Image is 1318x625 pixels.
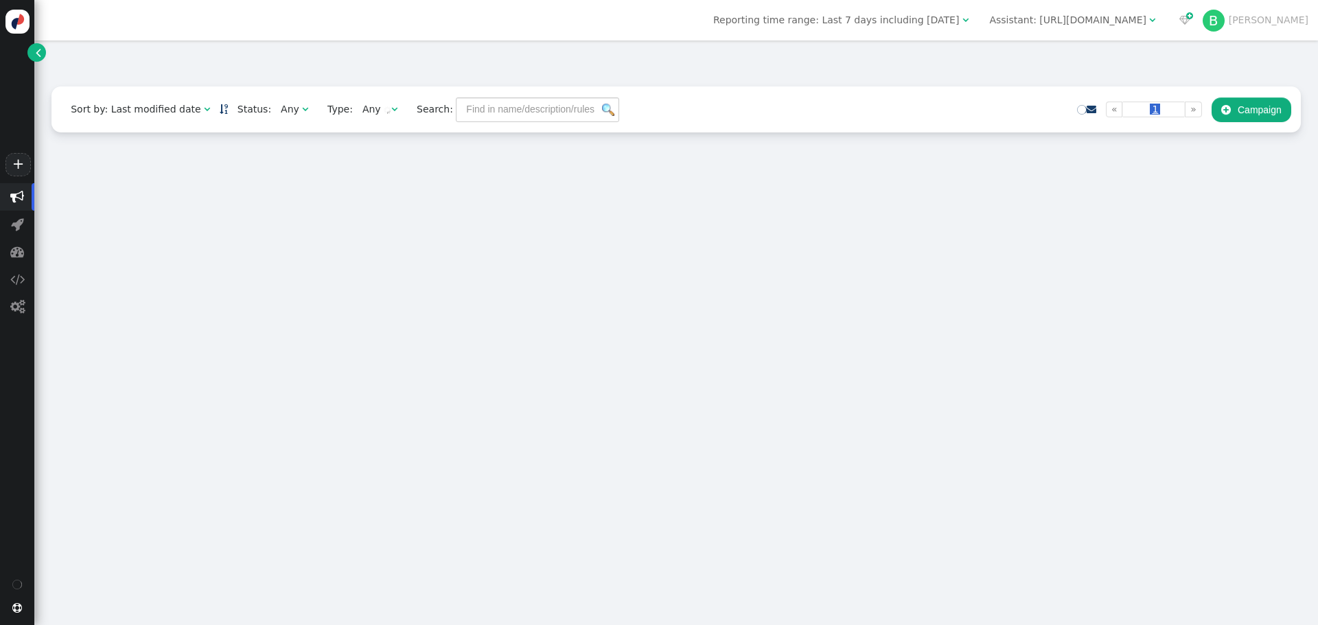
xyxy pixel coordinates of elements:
span:  [1221,104,1231,115]
a:  [1087,104,1096,115]
span:  [10,272,25,286]
button: Campaign [1212,97,1291,122]
span: Search: [407,104,453,115]
span:  [10,245,24,259]
a: B[PERSON_NAME] [1203,14,1308,25]
span:  [36,45,41,60]
a: « [1106,102,1123,117]
span: 1 [1150,104,1160,115]
span:  [962,15,969,25]
div: Any [362,102,381,117]
span: Sorted in descending order [220,104,228,114]
div: Sort by: Last modified date [71,102,200,117]
span:  [391,104,397,114]
span:  [1179,15,1190,25]
span:  [11,217,24,231]
a:  [27,43,46,62]
a: + [5,153,30,176]
span:  [10,300,25,314]
span:  [12,603,22,613]
span:  [1087,104,1096,114]
img: logo-icon.svg [5,10,30,34]
span:  [1149,15,1155,25]
div: Any [281,102,299,117]
span:  [204,104,210,114]
img: icon_search.png [602,104,614,116]
span: Status: [228,102,271,117]
span: Type: [318,102,353,117]
a:  [220,104,228,115]
a: » [1185,102,1202,117]
input: Find in name/description/rules [456,97,619,122]
img: loading.gif [384,106,391,114]
div: B [1203,10,1225,32]
span: Reporting time range: Last 7 days including [DATE] [713,14,959,25]
div: Assistant: [URL][DOMAIN_NAME] [989,13,1146,27]
span:  [302,104,308,114]
span:  [10,190,24,204]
